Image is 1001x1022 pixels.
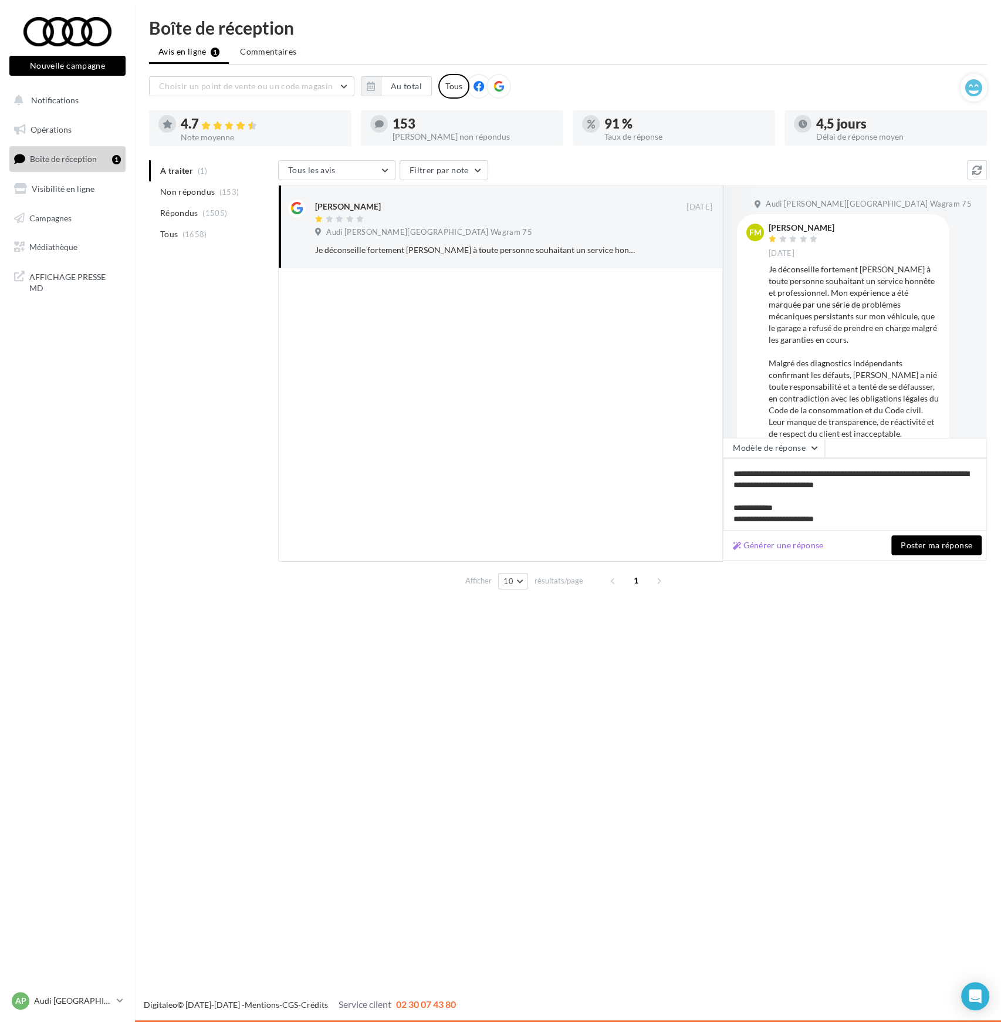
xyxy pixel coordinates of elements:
span: 1 [627,571,645,590]
div: Open Intercom Messenger [961,982,989,1010]
button: Notifications [7,88,123,113]
div: [PERSON_NAME] [315,201,381,213]
a: Boîte de réception1 [7,146,128,171]
div: Je déconseille fortement [PERSON_NAME] à toute personne souhaitant un service honnête et professi... [315,244,636,256]
button: 10 [498,573,528,589]
div: Boîte de réception [149,19,987,36]
span: Répondus [160,207,198,219]
span: Audi [PERSON_NAME][GEOGRAPHIC_DATA] Wagram 75 [766,199,972,210]
button: Au total [361,76,432,96]
div: Je déconseille fortement [PERSON_NAME] à toute personne souhaitant un service honnête et professi... [769,264,940,498]
span: Tous les avis [288,165,336,175]
span: Campagnes [29,213,72,222]
a: AP Audi [GEOGRAPHIC_DATA] 17 [9,990,126,1012]
div: Délai de réponse moyen [816,133,978,141]
span: (1658) [182,230,207,239]
div: 1 [112,155,121,164]
span: 02 30 07 43 80 [396,999,456,1010]
span: Non répondus [160,186,215,198]
div: Tous [438,74,469,99]
span: Service client [339,999,391,1010]
div: Note moyenne [181,133,342,141]
div: 153 [393,117,554,130]
div: 91 % [604,117,766,130]
span: © [DATE]-[DATE] - - - [144,1000,456,1010]
button: Filtrer par note [400,160,488,180]
button: Tous les avis [278,160,395,180]
button: Choisir un point de vente ou un code magasin [149,76,354,96]
button: Au total [381,76,432,96]
span: Notifications [31,95,79,105]
a: CGS [282,1000,298,1010]
a: Mentions [245,1000,279,1010]
button: Modèle de réponse [723,438,825,458]
a: Opérations [7,117,128,142]
span: résultats/page [535,575,583,586]
span: [DATE] [687,202,712,213]
span: Tous [160,228,178,240]
span: Commentaires [240,46,296,58]
a: Digitaleo [144,1000,177,1010]
button: Poster ma réponse [891,535,982,555]
span: FM [749,227,762,238]
button: Générer une réponse [728,538,828,552]
span: [DATE] [769,248,794,259]
div: 4,5 jours [816,117,978,130]
span: Opérations [31,124,72,134]
span: 10 [503,576,513,586]
button: Nouvelle campagne [9,56,126,76]
span: AP [15,995,26,1007]
span: Audi [PERSON_NAME][GEOGRAPHIC_DATA] Wagram 75 [326,227,532,238]
div: Taux de réponse [604,133,766,141]
span: AFFICHAGE PRESSE MD [29,269,121,294]
a: Médiathèque [7,235,128,259]
a: Crédits [301,1000,328,1010]
div: [PERSON_NAME] [769,224,834,232]
div: [PERSON_NAME] non répondus [393,133,554,141]
a: Campagnes [7,206,128,231]
span: (153) [219,187,239,197]
span: Médiathèque [29,242,77,252]
span: Afficher [465,575,492,586]
span: Visibilité en ligne [32,184,94,194]
a: Visibilité en ligne [7,177,128,201]
div: 4.7 [181,117,342,131]
span: (1505) [202,208,227,218]
span: Choisir un point de vente ou un code magasin [159,81,333,91]
a: AFFICHAGE PRESSE MD [7,264,128,299]
span: Boîte de réception [30,154,97,164]
p: Audi [GEOGRAPHIC_DATA] 17 [34,995,112,1007]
